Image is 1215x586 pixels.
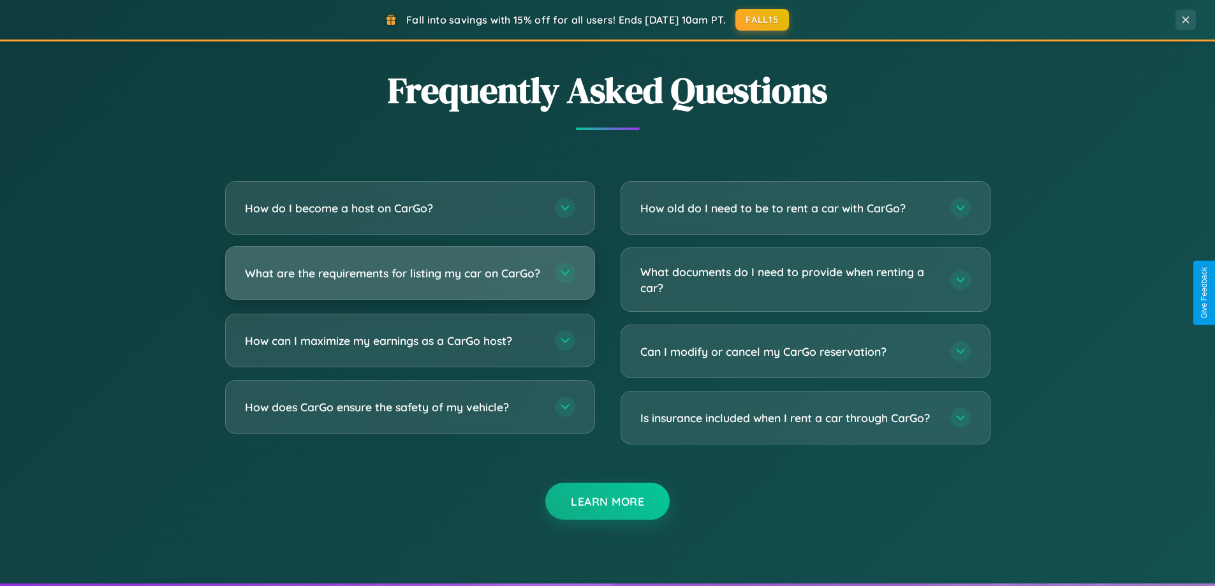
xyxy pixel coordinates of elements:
[640,200,938,216] h3: How old do I need to be to rent a car with CarGo?
[406,13,726,26] span: Fall into savings with 15% off for all users! Ends [DATE] 10am PT.
[735,9,789,31] button: FALL15
[245,200,542,216] h3: How do I become a host on CarGo?
[545,483,670,520] button: Learn More
[640,264,938,295] h3: What documents do I need to provide when renting a car?
[225,66,990,115] h2: Frequently Asked Questions
[640,344,938,360] h3: Can I modify or cancel my CarGo reservation?
[245,333,542,349] h3: How can I maximize my earnings as a CarGo host?
[640,410,938,426] h3: Is insurance included when I rent a car through CarGo?
[245,399,542,415] h3: How does CarGo ensure the safety of my vehicle?
[1200,267,1209,319] div: Give Feedback
[245,265,542,281] h3: What are the requirements for listing my car on CarGo?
